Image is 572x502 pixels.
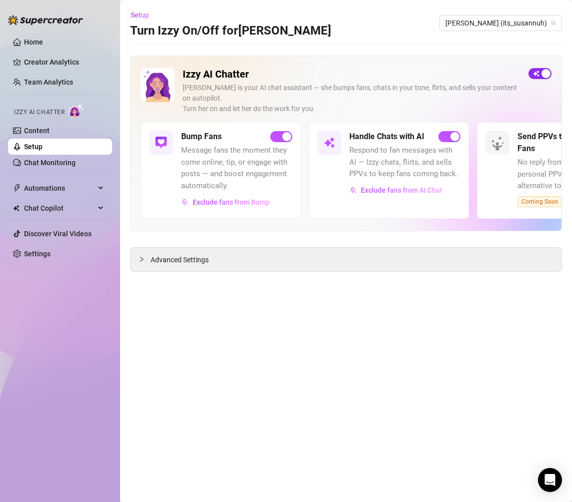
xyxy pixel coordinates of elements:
button: Exclude fans from AI Chat [349,182,443,198]
h5: Handle Chats with AI [349,131,424,143]
a: Settings [24,250,51,258]
img: Izzy AI Chatter [141,68,175,102]
span: Exclude fans from AI Chat [361,186,442,194]
img: svg%3e [182,199,189,206]
div: Open Intercom Messenger [538,468,562,492]
span: Automations [24,180,95,196]
img: AI Chatter [69,104,84,118]
span: Chat Copilot [24,200,95,216]
span: team [550,20,556,26]
span: Exclude fans from Bump [193,198,270,206]
a: Setup [24,143,43,151]
a: Creator Analytics [24,54,104,70]
img: svg%3e [155,137,167,149]
span: Susanna (its_susannuh) [445,16,556,31]
div: [PERSON_NAME] is your AI chat assistant — she bumps fans, chats in your tone, flirts, and sells y... [183,83,520,114]
img: Chat Copilot [13,205,20,212]
span: Coming Soon [517,196,562,207]
h3: Turn Izzy On/Off for [PERSON_NAME] [130,23,331,39]
a: Discover Viral Videos [24,230,92,238]
img: svg%3e [323,137,335,149]
img: silent-fans-ppv-o-N6Mmdf.svg [491,136,507,152]
button: Exclude fans from Bump [181,194,270,210]
a: Chat Monitoring [24,159,76,167]
h2: Izzy AI Chatter [183,68,520,81]
div: collapsed [139,254,151,265]
a: Home [24,38,43,46]
span: thunderbolt [13,184,21,192]
span: Respond to fan messages with AI — Izzy chats, flirts, and sells PPVs to keep fans coming back. [349,145,460,180]
button: Setup [130,7,157,23]
a: Content [24,127,50,135]
span: collapsed [139,256,145,262]
span: Setup [131,11,149,19]
a: Team Analytics [24,78,73,86]
h5: Bump Fans [181,131,222,143]
img: svg%3e [350,187,357,194]
span: Advanced Settings [151,254,209,265]
span: Izzy AI Chatter [14,108,65,117]
span: Message fans the moment they come online, tip, or engage with posts — and boost engagement automa... [181,145,292,192]
img: logo-BBDzfeDw.svg [8,15,83,25]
